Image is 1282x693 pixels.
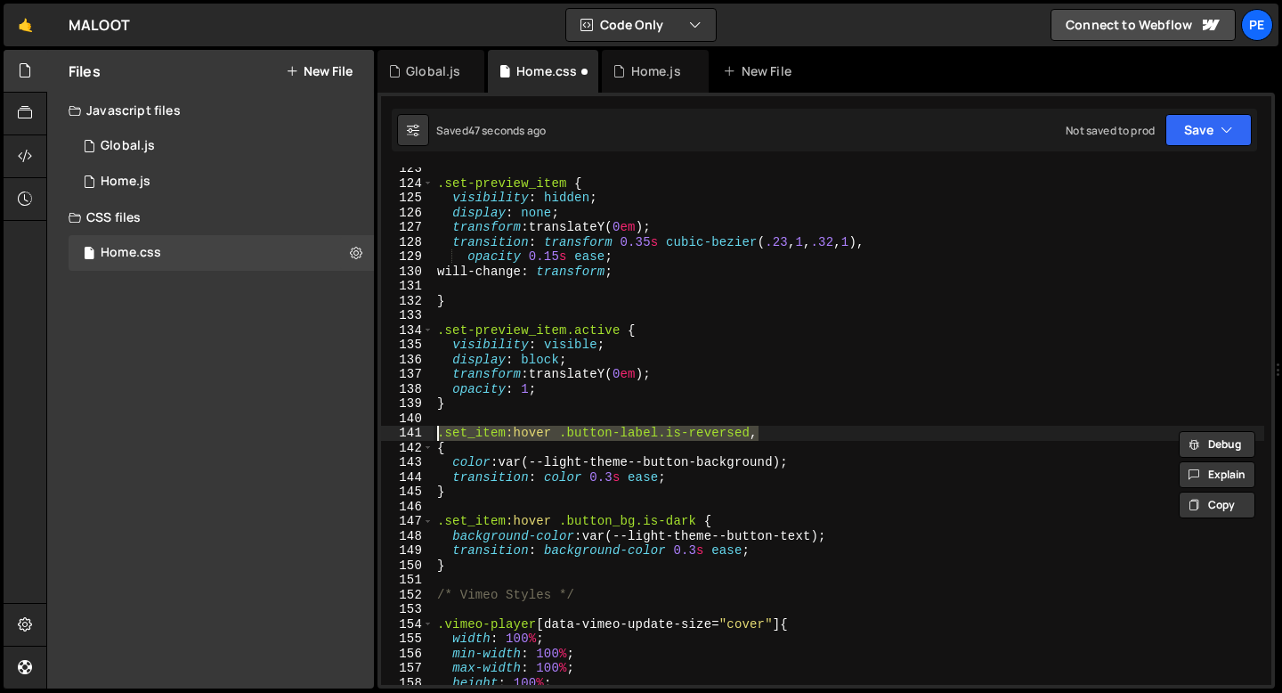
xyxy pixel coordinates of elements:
button: Save [1165,114,1252,146]
div: 137 [381,367,434,382]
div: 158 [381,676,434,691]
div: MALOOT [69,14,130,36]
div: 16127/43336.js [69,164,374,200]
button: Explain [1179,461,1255,488]
div: 130 [381,265,434,280]
div: 148 [381,529,434,544]
div: Saved [436,123,546,138]
div: 134 [381,323,434,338]
div: 139 [381,396,434,412]
div: 156 [381,647,434,662]
div: 157 [381,661,434,676]
div: Global.js [101,138,155,154]
h2: Files [69,61,101,81]
div: 151 [381,573,434,588]
div: 132 [381,294,434,309]
div: 129 [381,249,434,265]
div: Home.css [516,62,577,80]
div: 138 [381,382,434,397]
div: 149 [381,543,434,558]
button: Copy [1179,492,1255,518]
div: Global.js [406,62,460,80]
div: 47 seconds ago [468,123,546,138]
div: 152 [381,588,434,603]
div: 146 [381,500,434,515]
button: Code Only [566,9,716,41]
div: 142 [381,441,434,456]
div: 133 [381,308,434,323]
div: 135 [381,338,434,353]
div: 147 [381,514,434,529]
div: 123 [381,161,434,176]
div: Not saved to prod [1066,123,1155,138]
div: CSS files [47,200,374,235]
div: Home.css [101,245,161,261]
div: 124 [381,176,434,192]
div: 131 [381,279,434,294]
div: 125 [381,191,434,206]
div: 127 [381,220,434,235]
div: 126 [381,206,434,221]
a: 🤙 [4,4,47,46]
div: 143 [381,455,434,470]
div: Home.js [631,62,681,80]
div: 154 [381,617,434,632]
div: 153 [381,602,434,617]
div: 150 [381,558,434,574]
button: Debug [1179,431,1255,458]
div: 141 [381,426,434,441]
div: 144 [381,470,434,485]
a: Connect to Webflow [1051,9,1236,41]
button: New File [286,64,353,78]
div: 140 [381,412,434,427]
div: Javascript files [47,93,374,128]
div: 136 [381,353,434,368]
div: Home.js [101,174,150,190]
div: 155 [381,632,434,647]
div: New File [723,62,798,80]
div: 128 [381,235,434,250]
div: 16127/43667.css [69,235,374,271]
a: Pe [1241,9,1273,41]
div: 145 [381,485,434,500]
div: 16127/43325.js [69,128,374,164]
